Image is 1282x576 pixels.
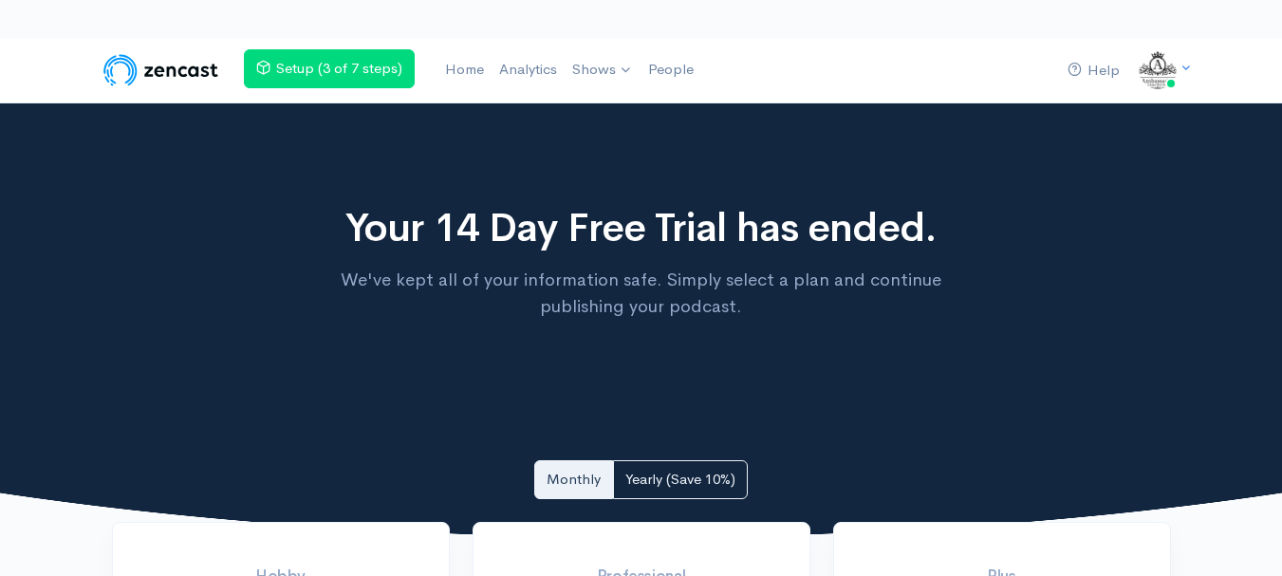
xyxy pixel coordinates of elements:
[101,51,221,89] img: ZenCast Logo
[492,49,565,90] a: Analytics
[437,49,492,90] a: Home
[1139,51,1177,89] img: ...
[332,267,951,320] p: We've kept all of your information safe. Simply select a plan and continue publishing your podcast.
[244,49,415,88] a: Setup (3 of 7 steps)
[641,49,701,90] a: People
[613,460,748,499] a: Yearly (Save 10%)
[1217,511,1263,557] iframe: gist-messenger-bubble-iframe
[1060,50,1127,91] a: Help
[332,206,951,250] h1: Your 14 Day Free Trial has ended.
[534,460,613,499] a: Monthly
[565,49,641,91] a: Shows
